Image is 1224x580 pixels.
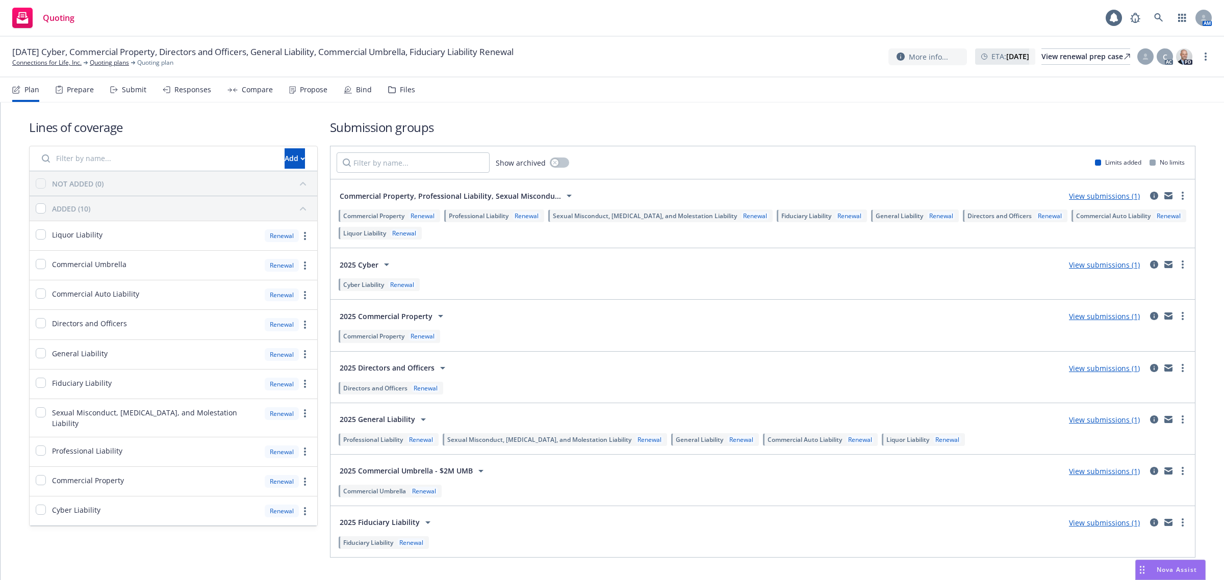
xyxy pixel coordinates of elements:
span: Fiduciary Liability [781,212,831,220]
span: Quoting [43,14,74,22]
a: Connections for Life, Inc. [12,58,82,67]
a: circleInformation [1148,516,1160,529]
a: more [299,348,311,360]
button: Nova Assist [1135,560,1206,580]
div: Renewal [265,475,299,488]
div: Renewal [412,384,440,392]
span: Commercial Property [343,332,404,340]
a: circleInformation [1148,362,1160,374]
a: Report a Bug [1125,8,1145,28]
div: Renewal [409,332,437,340]
a: View submissions (1) [1069,363,1140,373]
span: Cyber Liability [343,280,384,289]
div: Renewal [933,435,961,444]
div: Renewal [390,229,418,238]
div: Limits added [1095,158,1141,167]
a: more [299,505,311,517]
a: more [299,319,311,331]
a: more [299,378,311,390]
span: [DATE] Cyber, Commercial Property, Directors and Officers, General Liability, Commercial Umbrella... [12,46,514,58]
a: more [1177,465,1189,477]
a: View renewal prep case [1041,48,1130,65]
button: Add [285,148,305,169]
div: Renewal [846,435,874,444]
a: more [299,230,311,242]
a: Switch app [1172,8,1192,28]
div: Renewal [388,280,416,289]
span: Commercial Auto Liability [1076,212,1151,220]
span: Sexual Misconduct, [MEDICAL_DATA], and Molestation Liability [447,435,631,444]
a: circleInformation [1148,190,1160,202]
div: NOT ADDED (0) [52,178,104,189]
h1: Submission groups [330,119,1195,136]
span: General Liability [676,435,723,444]
a: View submissions (1) [1069,518,1140,528]
strong: [DATE] [1006,51,1029,61]
div: Renewal [1036,212,1064,220]
span: 2025 General Liability [340,414,415,425]
a: more [1200,50,1212,63]
span: Commercial Auto Liability [52,288,139,299]
a: more [299,476,311,488]
button: 2025 Commercial Property [337,306,450,326]
button: Commercial Property, Professional Liability, Sexual Miscondu... [337,186,578,206]
div: Renewal [410,487,438,495]
span: Commercial Umbrella [343,487,406,495]
a: View submissions (1) [1069,191,1140,201]
span: Directors and Officers [967,212,1032,220]
span: Nova Assist [1157,565,1197,574]
button: More info... [888,48,967,65]
a: Quoting [8,4,79,32]
button: 2025 Cyber [337,254,396,275]
span: Cyber Liability [52,505,100,515]
div: View renewal prep case [1041,49,1130,64]
span: Professional Liability [52,445,122,456]
a: circleInformation [1148,310,1160,322]
span: C [1163,51,1167,62]
div: Prepare [67,86,94,94]
div: Renewal [397,538,425,547]
a: Quoting plans [90,58,129,67]
div: Renewal [265,259,299,272]
span: Fiduciary Liability [343,538,393,547]
a: mail [1162,465,1175,477]
div: Submit [122,86,146,94]
a: View submissions (1) [1069,260,1140,270]
span: 2025 Directors and Officers [340,362,435,373]
a: mail [1162,258,1175,271]
div: Bind [356,86,372,94]
div: ADDED (10) [52,203,90,214]
div: No limits [1150,158,1185,167]
div: Renewal [265,288,299,301]
a: more [1177,362,1189,374]
button: 2025 General Liability [337,409,432,430]
a: more [1177,190,1189,202]
a: mail [1162,310,1175,322]
span: ETA : [991,51,1029,62]
span: Show archived [496,157,546,168]
div: Renewal [407,435,435,444]
a: mail [1162,413,1175,426]
button: 2025 Fiduciary Liability [337,512,437,533]
button: 2025 Directors and Officers [337,358,452,378]
input: Filter by name... [36,148,278,169]
div: Renewal [741,212,769,220]
input: Filter by name... [337,152,490,173]
span: Liquor Liability [343,229,386,238]
a: mail [1162,190,1175,202]
div: Renewal [1155,212,1183,220]
span: Commercial Property, Professional Liability, Sexual Miscondu... [340,191,561,201]
a: View submissions (1) [1069,466,1140,476]
div: Renewal [265,318,299,331]
div: Files [400,86,415,94]
a: mail [1162,516,1175,529]
span: Professional Liability [343,435,403,444]
span: Sexual Misconduct, [MEDICAL_DATA], and Molestation Liability [553,212,737,220]
a: circleInformation [1148,465,1160,477]
a: more [299,289,311,301]
div: Plan [24,86,39,94]
span: Professional Liability [449,212,508,220]
div: Renewal [265,407,299,420]
a: circleInformation [1148,258,1160,271]
div: Renewal [265,378,299,390]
